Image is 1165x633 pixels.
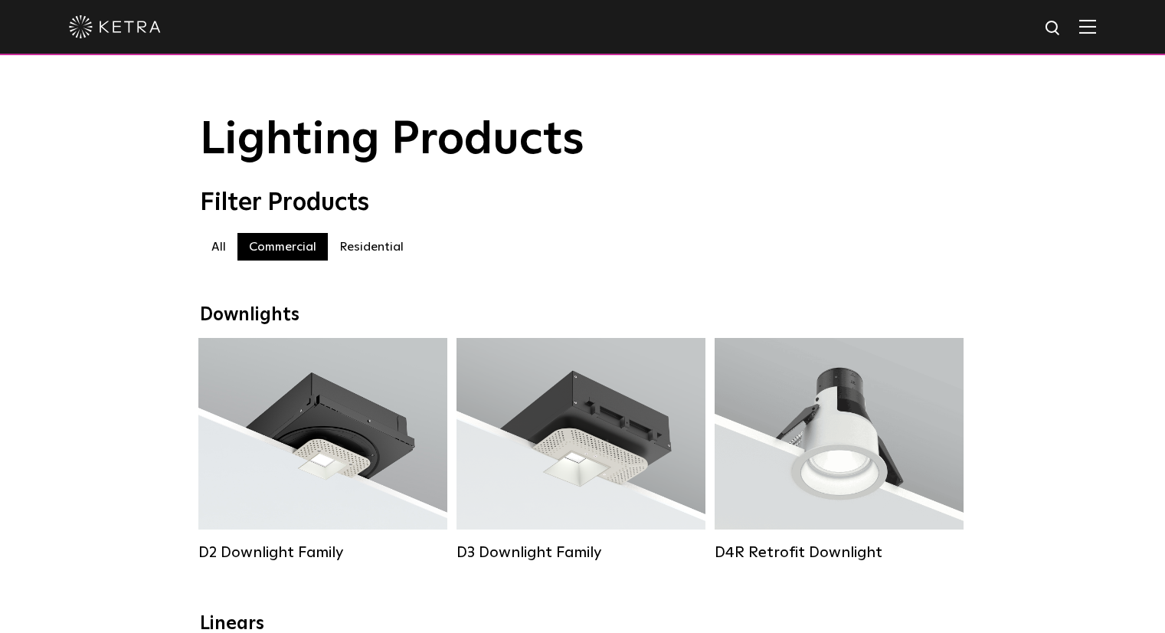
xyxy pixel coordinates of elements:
span: Lighting Products [200,117,584,163]
img: Hamburger%20Nav.svg [1079,19,1096,34]
div: Filter Products [200,189,966,218]
img: ketra-logo-2019-white [69,15,161,38]
div: D4R Retrofit Downlight [715,543,964,562]
a: D3 Downlight Family Lumen Output:700 / 900 / 1100Colors:White / Black / Silver / Bronze / Paintab... [457,338,705,562]
label: All [200,233,237,261]
label: Residential [328,233,415,261]
a: D4R Retrofit Downlight Lumen Output:800Colors:White / BlackBeam Angles:15° / 25° / 40° / 60°Watta... [715,338,964,562]
div: D3 Downlight Family [457,543,705,562]
div: Downlights [200,304,966,326]
label: Commercial [237,233,328,261]
img: search icon [1044,19,1063,38]
a: D2 Downlight Family Lumen Output:1200Colors:White / Black / Gloss Black / Silver / Bronze / Silve... [198,338,447,562]
div: D2 Downlight Family [198,543,447,562]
